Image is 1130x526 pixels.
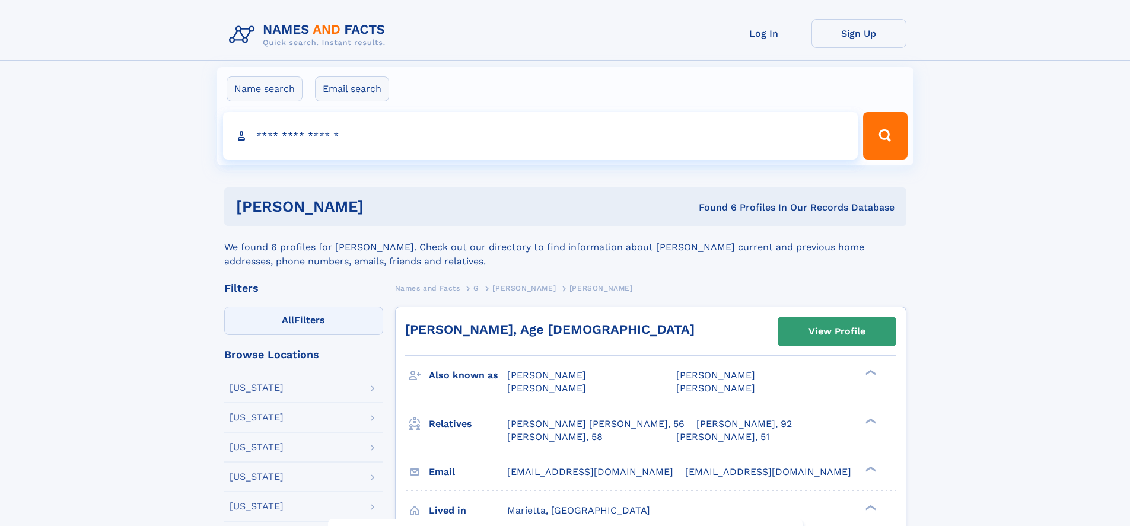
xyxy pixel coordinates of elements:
[696,417,792,431] a: [PERSON_NAME], 92
[685,466,851,477] span: [EMAIL_ADDRESS][DOMAIN_NAME]
[429,414,507,434] h3: Relatives
[227,76,303,101] label: Name search
[230,442,284,452] div: [US_STATE]
[473,280,479,295] a: G
[224,349,383,360] div: Browse Locations
[862,417,877,425] div: ❯
[429,365,507,385] h3: Also known as
[507,431,603,444] a: [PERSON_NAME], 58
[395,280,460,295] a: Names and Facts
[863,112,907,160] button: Search Button
[507,417,685,431] a: [PERSON_NAME] [PERSON_NAME], 56
[224,283,383,294] div: Filters
[405,322,695,337] a: [PERSON_NAME], Age [DEMOGRAPHIC_DATA]
[507,505,650,516] span: Marietta, [GEOGRAPHIC_DATA]
[862,503,877,511] div: ❯
[224,19,395,51] img: Logo Names and Facts
[507,369,586,381] span: [PERSON_NAME]
[808,318,865,345] div: View Profile
[676,382,755,394] span: [PERSON_NAME]
[236,199,531,214] h1: [PERSON_NAME]
[811,19,906,48] a: Sign Up
[531,201,895,214] div: Found 6 Profiles In Our Records Database
[282,314,294,326] span: All
[230,472,284,482] div: [US_STATE]
[230,502,284,511] div: [US_STATE]
[862,465,877,473] div: ❯
[230,383,284,393] div: [US_STATE]
[224,307,383,335] label: Filters
[676,431,769,444] a: [PERSON_NAME], 51
[507,466,673,477] span: [EMAIL_ADDRESS][DOMAIN_NAME]
[223,112,858,160] input: search input
[429,501,507,521] h3: Lived in
[569,284,633,292] span: [PERSON_NAME]
[473,284,479,292] span: G
[429,462,507,482] h3: Email
[492,280,556,295] a: [PERSON_NAME]
[507,382,586,394] span: [PERSON_NAME]
[315,76,389,101] label: Email search
[676,369,755,381] span: [PERSON_NAME]
[862,369,877,377] div: ❯
[492,284,556,292] span: [PERSON_NAME]
[224,226,906,269] div: We found 6 profiles for [PERSON_NAME]. Check out our directory to find information about [PERSON_...
[717,19,811,48] a: Log In
[230,413,284,422] div: [US_STATE]
[778,317,896,346] a: View Profile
